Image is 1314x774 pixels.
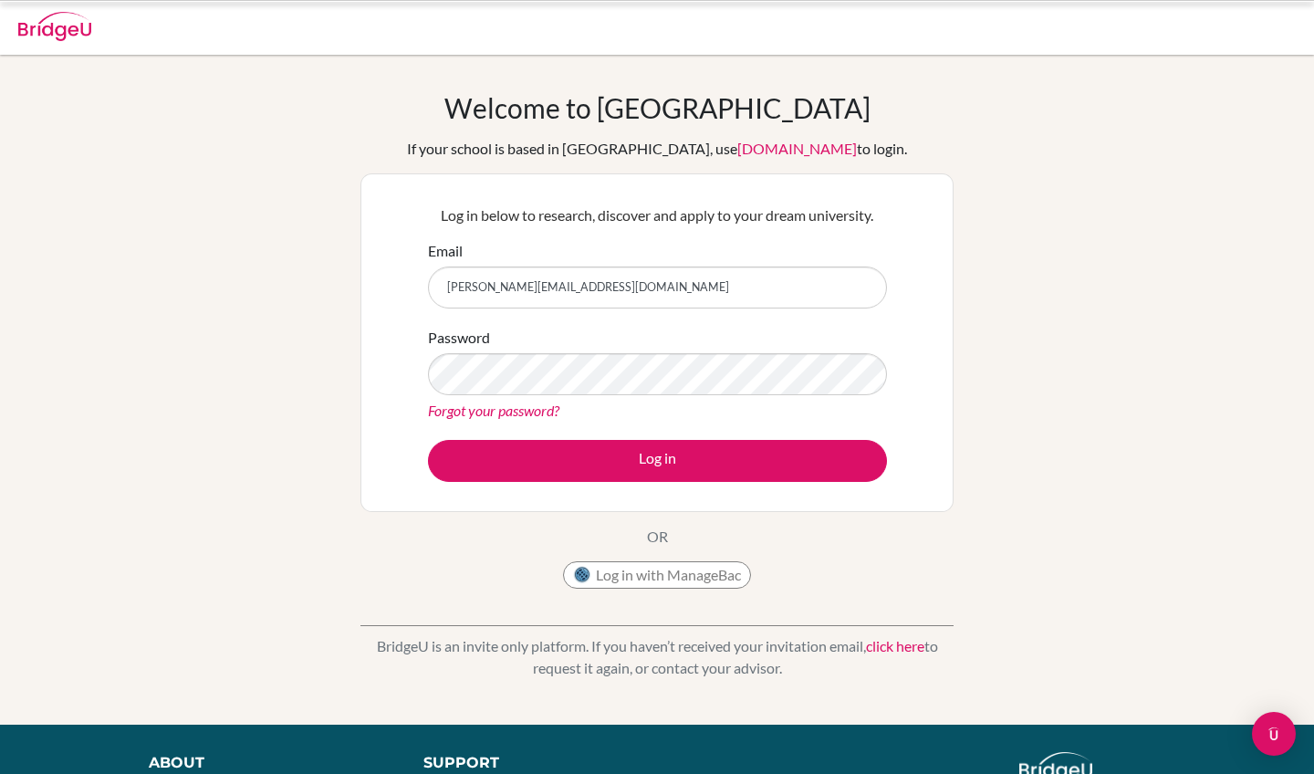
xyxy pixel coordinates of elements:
button: Log in with ManageBac [563,561,751,589]
h1: Welcome to [GEOGRAPHIC_DATA] [444,91,871,124]
p: BridgeU is an invite only platform. If you haven’t received your invitation email, to request it ... [360,635,954,679]
a: click here [866,637,924,654]
div: Open Intercom Messenger [1252,712,1296,756]
div: Support [423,752,639,774]
a: Forgot your password? [428,402,559,419]
div: About [149,752,382,774]
p: OR [647,526,668,548]
label: Email [428,240,463,262]
button: Log in [428,440,887,482]
label: Password [428,327,490,349]
p: Log in below to research, discover and apply to your dream university. [428,204,887,226]
a: [DOMAIN_NAME] [737,140,857,157]
img: Bridge-U [18,12,91,41]
div: If your school is based in [GEOGRAPHIC_DATA], use to login. [407,138,907,160]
